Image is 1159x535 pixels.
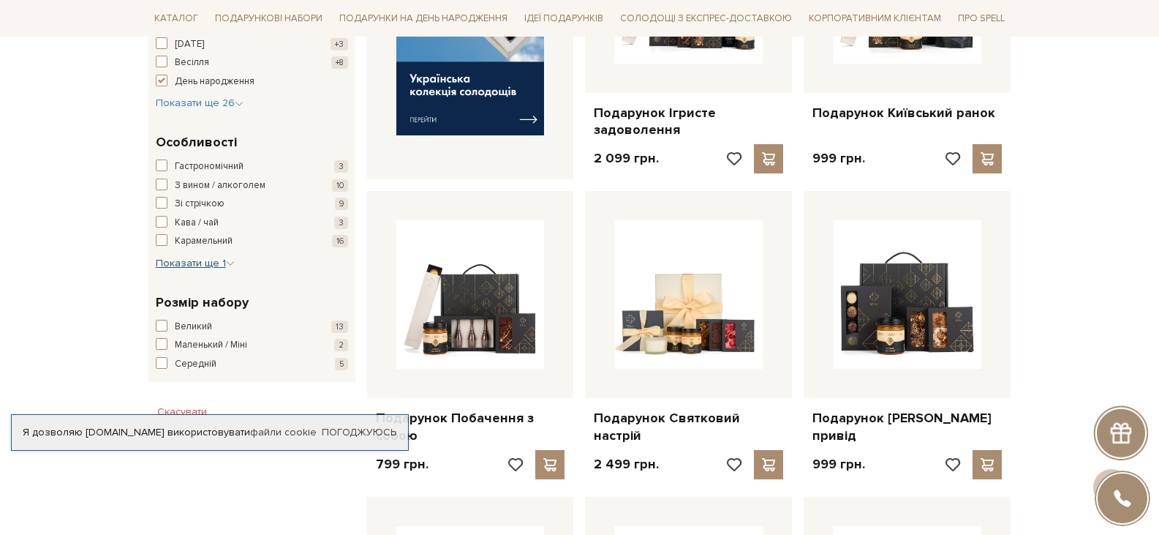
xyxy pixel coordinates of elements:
[156,338,348,353] button: Маленький / Міні 2
[614,6,798,31] a: Солодощі з експрес-доставкою
[175,197,224,212] span: Зі стрічкою
[250,426,317,438] a: файли cookie
[156,256,235,271] button: Показати ще 1
[812,410,1002,444] a: Подарунок [PERSON_NAME] привід
[594,410,783,444] a: Подарунок Святковий настрій
[812,456,865,473] p: 999 грн.
[175,160,243,174] span: Гастрономічний
[175,216,219,231] span: Кава / чай
[332,235,348,247] span: 16
[331,38,348,50] span: +3
[175,320,212,334] span: Великий
[209,7,328,30] span: Подарункові набори
[175,338,247,353] span: Маленький / Міні
[156,96,243,111] button: Показати ще 26
[334,160,348,173] span: 3
[334,339,348,351] span: 2
[594,456,659,473] p: 2 499 грн.
[156,293,249,313] span: Розмір набору
[156,257,235,269] span: Показати ще 1
[175,56,209,70] span: Весілля
[331,56,348,69] span: +8
[175,234,233,249] span: Карамельний
[156,179,348,193] button: З вином / алкоголем 10
[335,198,348,210] span: 9
[156,75,348,89] button: День народження
[376,410,565,444] a: Подарунок Побачення з собою
[156,56,348,70] button: Весілля +8
[803,6,947,31] a: Корпоративним клієнтам
[156,234,348,249] button: Карамельний 16
[156,160,348,174] button: Гастрономічний 3
[175,179,265,193] span: З вином / алкоголем
[175,357,216,372] span: Середній
[156,197,348,212] button: Зі стрічкою 9
[335,358,348,370] span: 5
[12,426,408,439] div: Я дозволяю [DOMAIN_NAME] використовувати
[156,357,348,372] button: Середній 5
[175,75,254,89] span: День народження
[175,37,204,52] span: [DATE]
[594,105,783,139] a: Подарунок Ігристе задоволення
[156,216,348,231] button: Кава / чай 3
[333,7,513,30] span: Подарунки на День народження
[156,37,348,52] button: [DATE] +3
[332,179,348,192] span: 10
[518,7,609,30] span: Ідеї подарунків
[148,7,204,30] span: Каталог
[594,150,659,167] p: 2 099 грн.
[156,97,243,109] span: Показати ще 26
[331,321,348,333] span: 13
[156,132,237,152] span: Особливості
[334,217,348,229] span: 3
[322,426,396,439] a: Погоджуюсь
[952,7,1011,30] span: Про Spell
[812,105,1002,121] a: Подарунок Київський ранок
[812,150,865,167] p: 999 грн.
[148,400,216,424] button: Скасувати
[376,456,429,473] p: 799 грн.
[156,320,348,334] button: Великий 13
